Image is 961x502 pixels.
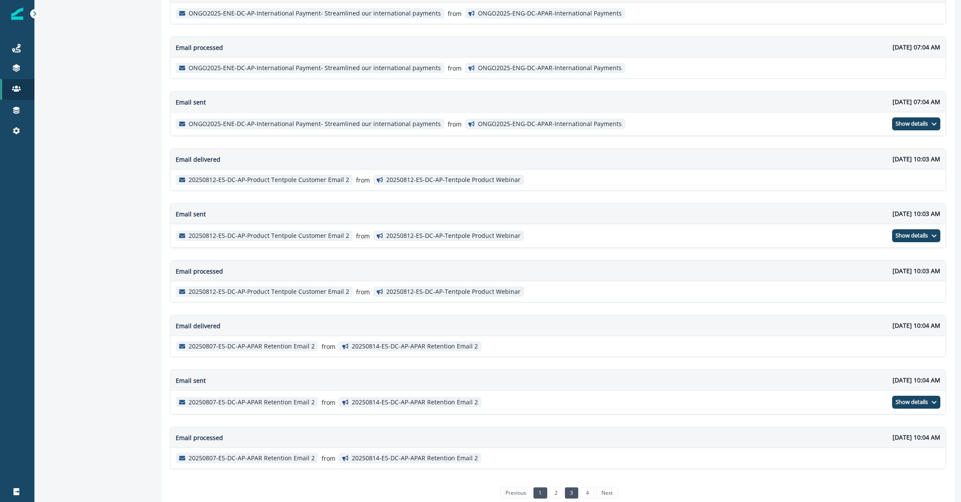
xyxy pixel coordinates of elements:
[356,231,370,240] p: from
[189,343,315,350] p: 20250807-ES-DC-AP-APAR Retention Email 2
[322,342,335,351] p: from
[189,232,349,240] p: 20250812-ES-DC-AP-Product Tentpole Customer Email 2
[189,176,349,184] p: 20250812-ES-DC-AP-Product Tentpole Customer Email 2
[176,43,223,52] p: Email processed
[189,65,441,72] p: ONGO2025-ENE-DC-AP-International Payment- Streamlined our international payments
[189,120,441,128] p: ONGO2025-ENE-DC-AP-International Payment- Streamlined our international payments
[448,9,462,18] p: from
[322,398,335,407] p: from
[352,455,478,462] p: 20250814-ES-DC-AP-APAR Retention Email 2
[386,232,521,240] p: 20250812-ES-DC-AP-Tentpole Product Webinar
[176,376,206,385] p: Email sent
[356,176,370,185] p: from
[176,433,223,442] p: Email processed
[352,399,478,406] p: 20250814-ES-DC-AP-APAR Retention Email 2
[498,487,618,499] ul: Pagination
[549,487,563,499] a: Page 2
[189,10,441,17] p: ONGO2025-ENE-DC-AP-International Payment- Streamlined our international payments
[893,97,940,106] p: [DATE] 07:04 AM
[896,120,928,127] p: Show details
[322,454,335,463] p: from
[356,287,370,296] p: from
[478,10,622,17] p: ONGO2025-ENG-DC-APAR-International Payments
[176,321,220,330] p: Email delivered
[893,376,940,385] p: [DATE] 10:04 AM
[893,433,940,442] p: [DATE] 10:04 AM
[893,43,940,52] p: [DATE] 07:04 AM
[478,120,622,128] p: ONGO2025-ENG-DC-APAR-International Payments
[11,8,23,20] img: Inflection
[189,455,315,462] p: 20250807-ES-DC-AP-APAR Retention Email 2
[892,117,940,130] button: Show details
[892,396,940,409] button: Show details
[893,321,940,330] p: [DATE] 10:04 AM
[176,267,223,276] p: Email processed
[896,399,928,406] p: Show details
[596,487,618,499] a: Next page
[386,288,521,296] p: 20250812-ES-DC-AP-Tentpole Product Webinar
[176,155,220,164] p: Email delivered
[386,176,521,184] p: 20250812-ES-DC-AP-Tentpole Product Webinar
[448,120,462,129] p: from
[896,232,928,239] p: Show details
[893,209,940,218] p: [DATE] 10:03 AM
[893,154,940,163] p: [DATE] 10:03 AM
[478,65,622,72] p: ONGO2025-ENG-DC-APAR-International Payments
[176,98,206,107] p: Email sent
[189,399,315,406] p: 20250807-ES-DC-AP-APAR Retention Email 2
[176,209,206,219] p: Email sent
[448,64,462,73] p: from
[533,487,547,499] a: Page 1 is your current page
[352,343,478,350] p: 20250814-ES-DC-AP-APAR Retention Email 2
[580,487,594,499] a: Page 4
[892,229,940,242] button: Show details
[189,288,349,296] p: 20250812-ES-DC-AP-Product Tentpole Customer Email 2
[565,487,578,499] a: Page 3
[893,266,940,275] p: [DATE] 10:03 AM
